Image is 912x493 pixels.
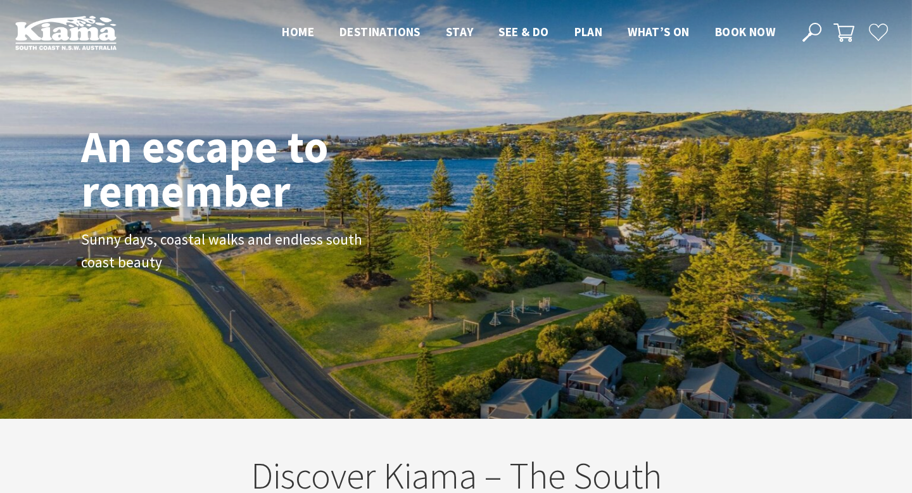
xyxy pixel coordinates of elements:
p: Sunny days, coastal walks and endless south coast beauty [81,228,366,275]
span: Home [282,24,314,39]
h1: An escape to remember [81,124,429,213]
span: See & Do [498,24,548,39]
span: Stay [446,24,474,39]
span: What’s On [628,24,690,39]
span: Book now [715,24,775,39]
nav: Main Menu [269,22,788,43]
span: Plan [574,24,603,39]
span: Destinations [339,24,421,39]
img: Kiama Logo [15,15,117,50]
